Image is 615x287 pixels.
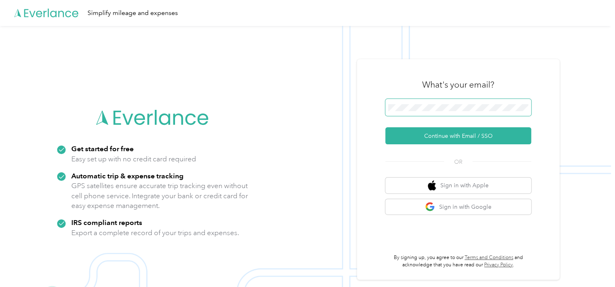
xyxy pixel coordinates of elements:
[385,254,531,268] p: By signing up, you agree to our and acknowledge that you have read our .
[422,79,494,90] h3: What's your email?
[465,255,513,261] a: Terms and Conditions
[428,180,436,191] img: apple logo
[88,8,178,18] div: Simplify mileage and expenses
[444,158,472,166] span: OR
[71,144,134,153] strong: Get started for free
[71,218,142,227] strong: IRS compliant reports
[71,154,196,164] p: Easy set up with no credit card required
[385,178,531,193] button: apple logoSign in with Apple
[71,171,184,180] strong: Automatic trip & expense tracking
[71,181,248,211] p: GPS satellites ensure accurate trip tracking even without cell phone service. Integrate your bank...
[385,127,531,144] button: Continue with Email / SSO
[425,202,435,212] img: google logo
[484,262,513,268] a: Privacy Policy
[385,199,531,215] button: google logoSign in with Google
[71,228,239,238] p: Export a complete record of your trips and expenses.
